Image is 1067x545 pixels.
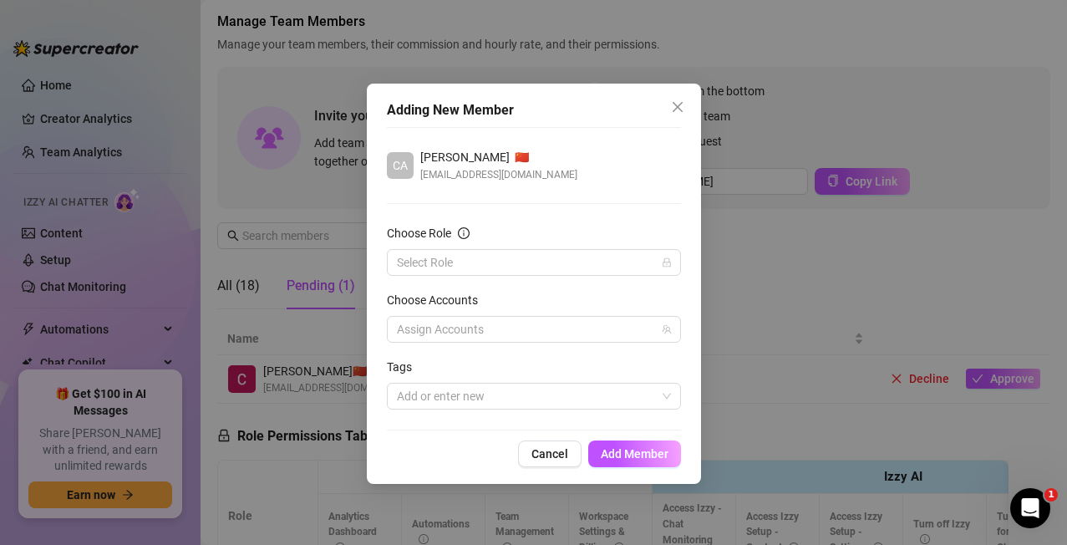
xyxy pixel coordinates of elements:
[664,94,691,120] button: Close
[1010,488,1050,528] iframe: Intercom live chat
[420,166,577,183] span: [EMAIL_ADDRESS][DOMAIN_NAME]
[420,148,577,166] div: 🇨🇳
[393,156,408,175] span: CA
[671,100,684,114] span: close
[664,100,691,114] span: Close
[601,447,668,461] span: Add Member
[387,224,451,242] div: Choose Role
[1044,488,1058,502] span: 1
[588,441,681,467] button: Add Member
[662,324,672,334] span: team
[531,447,568,461] span: Cancel
[662,257,672,267] span: lock
[387,358,423,376] label: Tags
[458,227,470,239] span: info-circle
[518,441,582,467] button: Cancel
[387,100,681,120] div: Adding New Member
[387,291,489,309] label: Choose Accounts
[420,148,510,166] span: [PERSON_NAME]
